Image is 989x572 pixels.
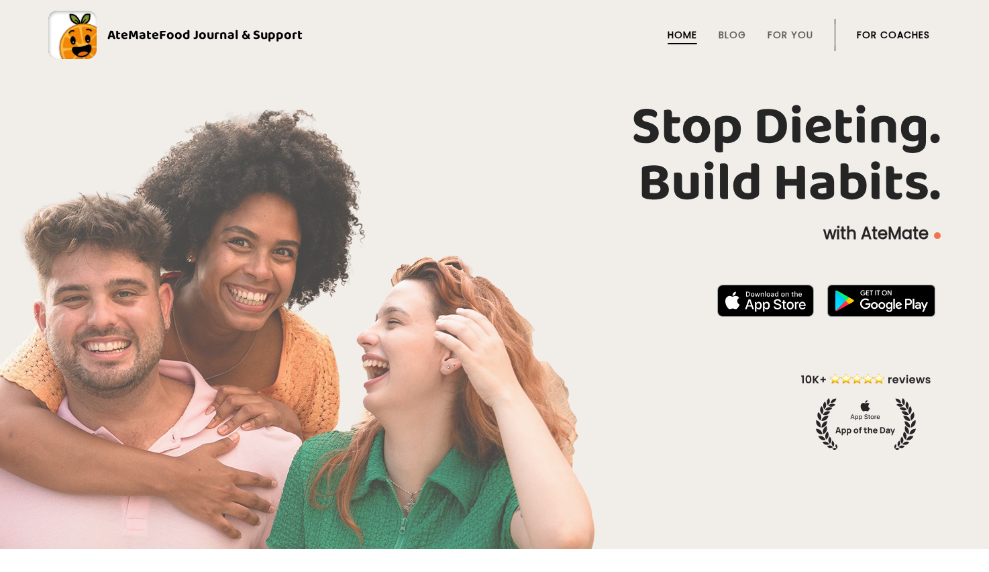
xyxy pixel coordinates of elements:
[97,24,303,46] div: AteMate
[827,285,935,317] img: badge-download-google.png
[48,99,941,212] h1: Stop Dieting. Build Habits.
[768,30,813,40] a: For You
[857,30,930,40] a: For Coaches
[48,11,941,59] a: AteMateFood Journal & Support
[791,371,941,450] img: home-hero-appoftheday.png
[717,285,814,317] img: badge-download-apple.svg
[48,223,941,244] p: with AteMate
[159,24,303,46] span: Food Journal & Support
[668,30,697,40] a: Home
[719,30,746,40] a: Blog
